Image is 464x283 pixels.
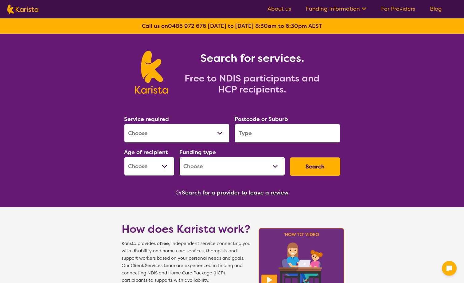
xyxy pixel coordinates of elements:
[160,241,169,247] b: free
[175,51,329,66] h1: Search for services.
[381,5,415,13] a: For Providers
[179,149,216,156] label: Funding type
[135,51,168,94] img: Karista logo
[168,22,206,30] a: 0485 972 676
[124,149,168,156] label: Age of recipient
[122,222,251,236] h1: How does Karista work?
[430,5,442,13] a: Blog
[290,157,340,176] button: Search
[235,115,288,123] label: Postcode or Suburb
[175,188,182,197] span: Or
[182,188,289,197] button: Search for a provider to leave a review
[267,5,291,13] a: About us
[7,5,38,14] img: Karista logo
[175,73,329,95] h2: Free to NDIS participants and HCP recipients.
[142,22,322,30] b: Call us on [DATE] to [DATE] 8:30am to 6:30pm AEST
[124,115,169,123] label: Service required
[306,5,366,13] a: Funding Information
[235,124,340,143] input: Type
